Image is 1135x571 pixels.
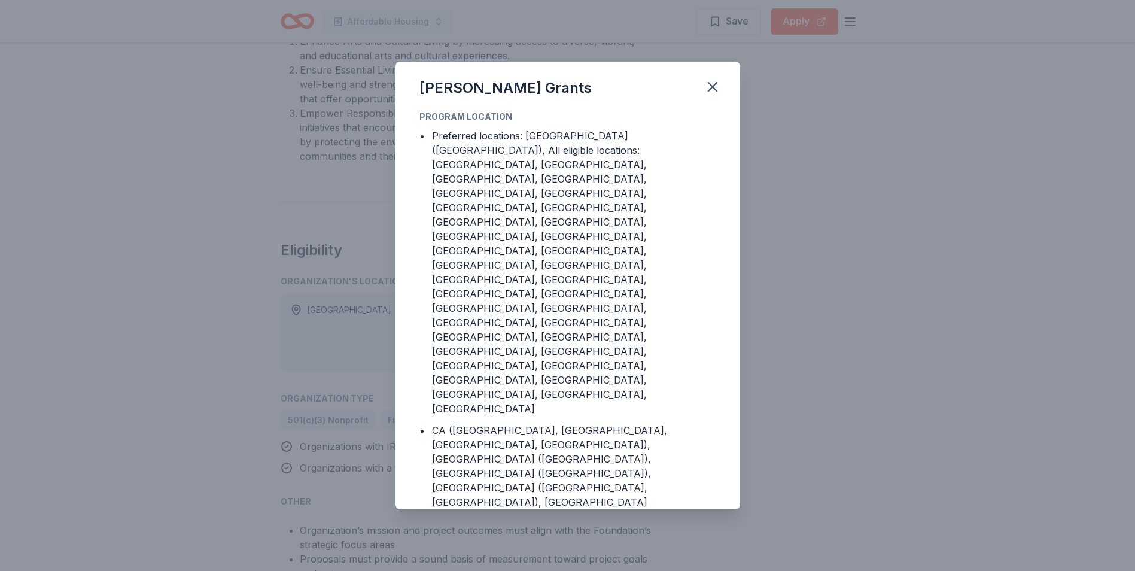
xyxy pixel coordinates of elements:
div: Preferred locations: [GEOGRAPHIC_DATA] ([GEOGRAPHIC_DATA]), All eligible locations: [GEOGRAPHIC_D... [432,129,716,416]
div: [PERSON_NAME] Grants [419,78,592,98]
div: Program Location [419,110,716,124]
div: • [419,423,425,438]
div: • [419,129,425,143]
